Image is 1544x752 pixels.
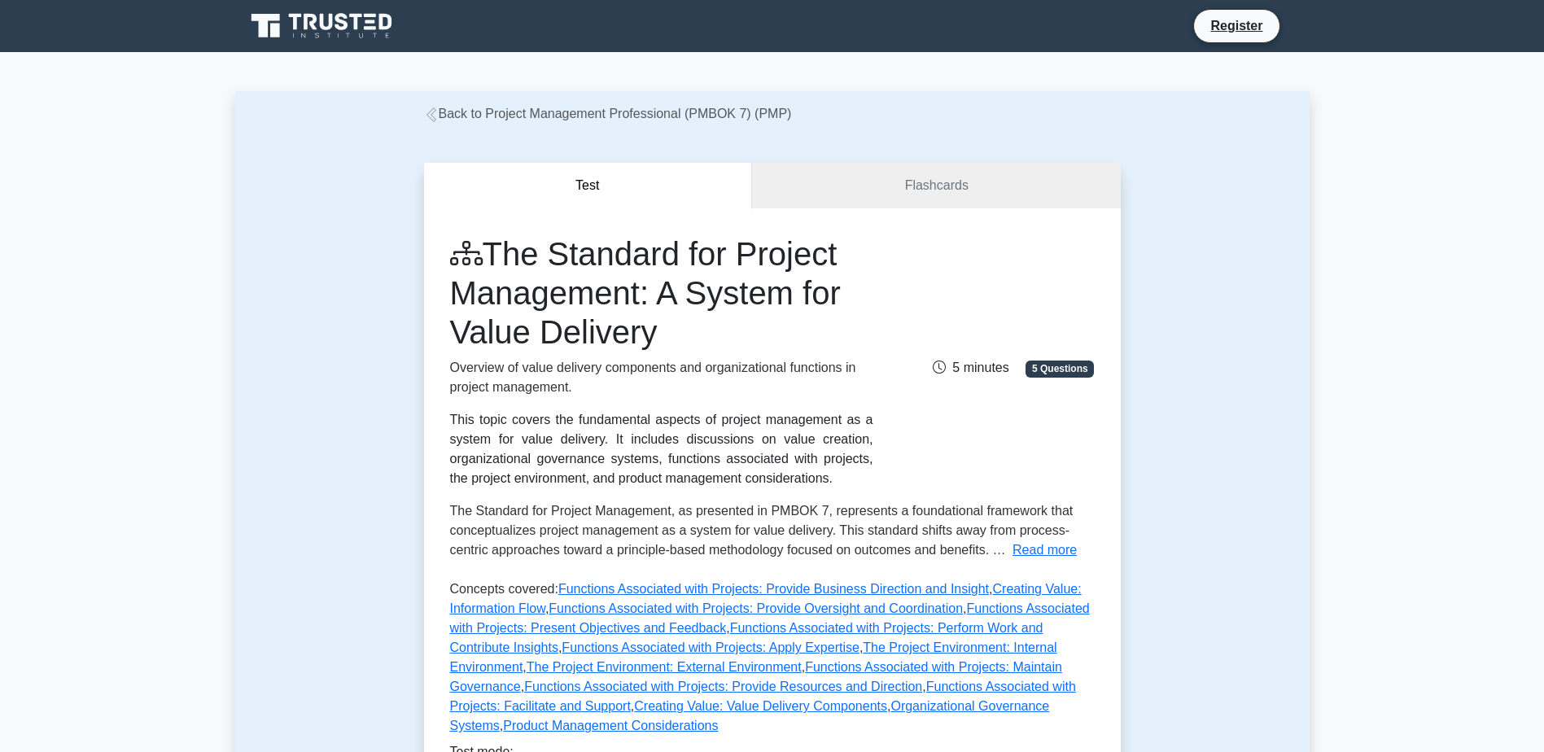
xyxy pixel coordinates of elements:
[549,601,963,615] a: Functions Associated with Projects: Provide Oversight and Coordination
[450,410,873,488] div: This topic covers the fundamental aspects of project management as a system for value delivery. I...
[562,641,859,654] a: Functions Associated with Projects: Apply Expertise
[1013,540,1077,560] button: Read more
[450,504,1074,557] span: The Standard for Project Management, as presented in PMBOK 7, represents a foundational framework...
[450,358,873,397] p: Overview of value delivery components and organizational functions in project management.
[450,579,1095,742] p: Concepts covered: , , , , , , , , , , , , ,
[424,163,753,209] button: Test
[558,582,989,596] a: Functions Associated with Projects: Provide Business Direction and Insight
[424,107,792,120] a: Back to Project Management Professional (PMBOK 7) (PMP)
[524,680,922,693] a: Functions Associated with Projects: Provide Resources and Direction
[527,660,802,674] a: The Project Environment: External Environment
[634,699,887,713] a: Creating Value: Value Delivery Components
[450,234,873,352] h1: The Standard for Project Management: A System for Value Delivery
[450,621,1043,654] a: Functions Associated with Projects: Perform Work and Contribute Insights
[1026,361,1094,377] span: 5 Questions
[752,163,1120,209] a: Flashcards
[1201,15,1272,36] a: Register
[503,719,718,732] a: Product Management Considerations
[933,361,1008,374] span: 5 minutes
